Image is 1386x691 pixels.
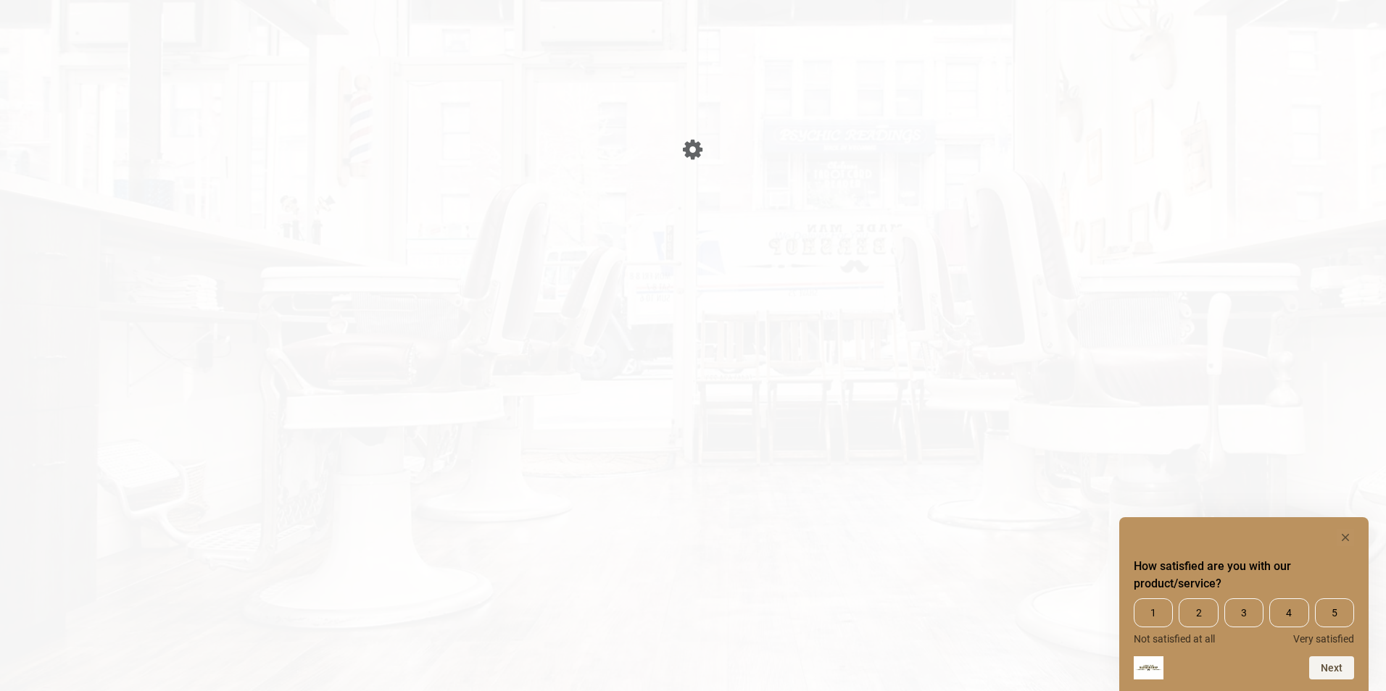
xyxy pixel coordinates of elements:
span: 4 [1269,598,1308,627]
button: Hide survey [1337,529,1354,546]
h2: How satisfied are you with our product/service? Select an option from 1 to 5, with 1 being Not sa... [1134,558,1354,592]
span: 3 [1224,598,1263,627]
span: Very satisfied [1293,633,1354,645]
div: How satisfied are you with our product/service? Select an option from 1 to 5, with 1 being Not sa... [1134,529,1354,679]
button: Next question [1309,656,1354,679]
span: Not satisfied at all [1134,633,1215,645]
span: 5 [1315,598,1354,627]
span: 2 [1179,598,1218,627]
div: How satisfied are you with our product/service? Select an option from 1 to 5, with 1 being Not sa... [1134,598,1354,645]
span: 1 [1134,598,1173,627]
